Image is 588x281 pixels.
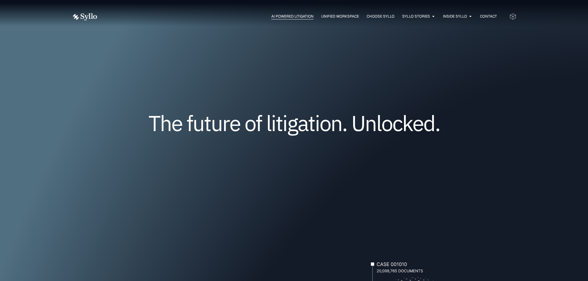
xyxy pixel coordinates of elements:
[402,14,430,19] a: Syllo Stories
[110,14,497,19] div: Menu Toggle
[110,14,497,19] nav: Menu
[109,113,479,133] h1: The future of litigation. Unlocked.
[367,14,394,19] a: Choose Syllo
[443,14,467,19] a: Inside Syllo
[321,14,359,19] a: Unified Workspace
[271,14,314,19] a: AI Powered Litigation
[72,13,97,21] img: white logo
[480,14,497,19] a: Contact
